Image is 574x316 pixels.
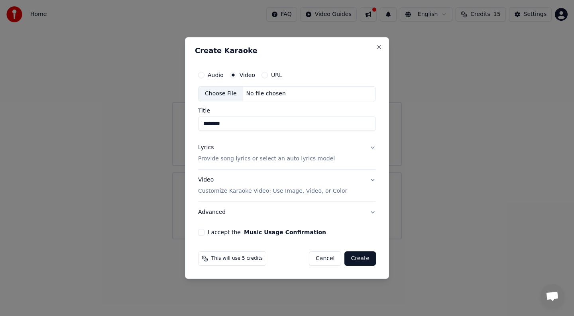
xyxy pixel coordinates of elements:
[198,155,335,163] p: Provide song lyrics or select an auto lyrics model
[243,90,289,98] div: No file chosen
[198,137,376,169] button: LyricsProvide song lyrics or select an auto lyrics model
[244,229,326,235] button: I accept the
[198,144,214,152] div: Lyrics
[198,187,347,195] p: Customize Karaoke Video: Use Image, Video, or Color
[198,108,376,113] label: Title
[195,47,379,54] h2: Create Karaoke
[271,72,282,78] label: URL
[344,251,376,266] button: Create
[208,72,224,78] label: Audio
[309,251,341,266] button: Cancel
[240,72,255,78] label: Video
[208,229,326,235] label: I accept the
[211,255,263,262] span: This will use 5 credits
[198,176,347,195] div: Video
[198,202,376,223] button: Advanced
[199,87,243,101] div: Choose File
[198,170,376,201] button: VideoCustomize Karaoke Video: Use Image, Video, or Color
